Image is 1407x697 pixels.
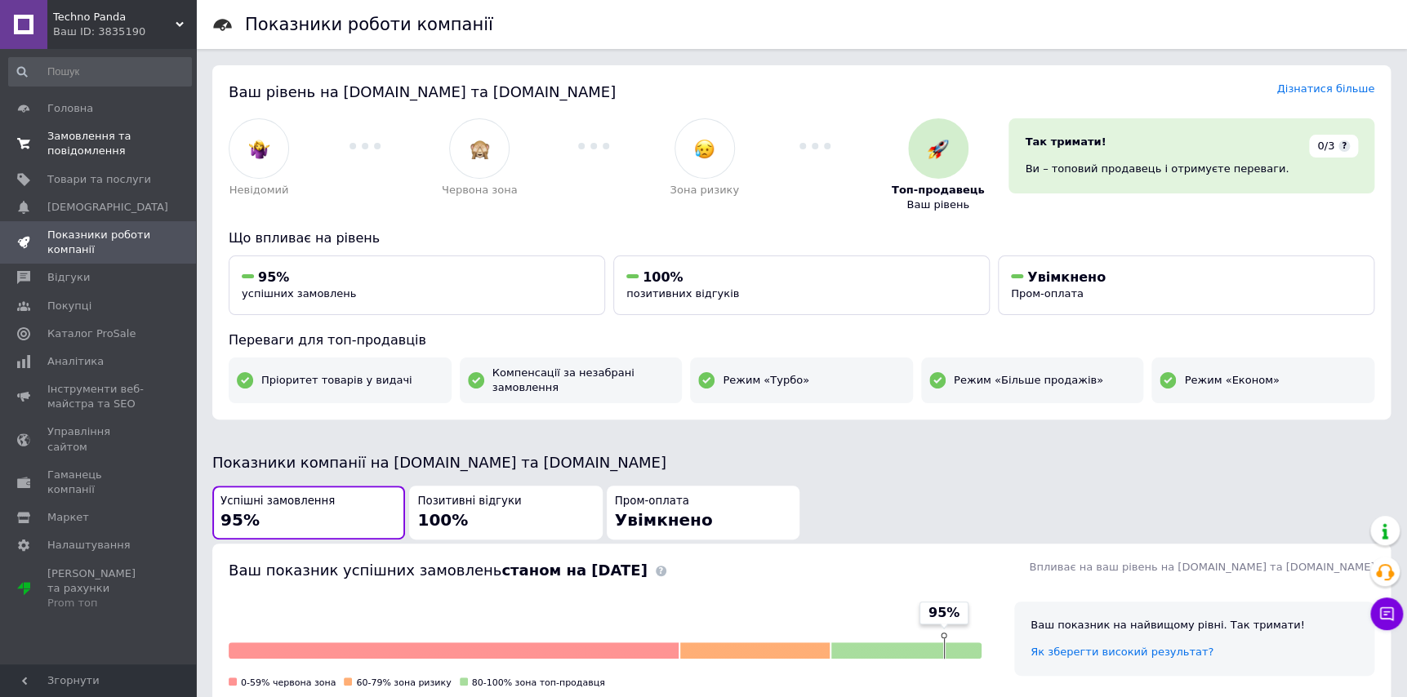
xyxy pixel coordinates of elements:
span: Показники компанії на [DOMAIN_NAME] та [DOMAIN_NAME] [212,454,666,471]
span: ? [1338,140,1350,152]
a: Як зберегти високий результат? [1031,646,1213,658]
span: 100% [417,510,468,530]
span: Позитивні відгуки [417,494,521,509]
span: Топ-продавець [892,183,985,198]
span: Пром-оплата [1011,287,1084,300]
span: Відгуки [47,270,90,285]
span: Показники роботи компанії [47,228,151,257]
span: 100% [643,269,683,285]
span: Маркет [47,510,89,525]
span: Ваш показник успішних замовлень [229,562,648,579]
button: УвімкненоПром-оплата [998,255,1374,315]
span: Компенсації за незабрані замовлення [492,366,675,395]
img: :see_no_evil: [470,139,490,159]
span: Успішні замовлення [220,494,335,509]
span: Товари та послуги [47,172,151,187]
span: позитивних відгуків [626,287,739,300]
span: Переваги для топ-продавців [229,332,426,348]
div: Ваш показник на найвищому рівні. Так тримати! [1031,618,1358,633]
span: Покупці [47,299,91,313]
img: :disappointed_relieved: [694,139,715,159]
h1: Показники роботи компанії [245,15,493,34]
button: 100%позитивних відгуків [613,255,990,315]
button: Пром-оплатаУвімкнено [607,486,799,540]
button: 95%успішних замовлень [229,255,605,315]
span: Увімкнено [615,510,713,530]
span: 80-100% зона топ-продавця [472,677,605,688]
span: успішних замовлень [242,287,356,300]
span: Що впливає на рівень [229,230,380,246]
span: Увімкнено [1027,269,1106,285]
span: 95% [220,510,260,530]
div: 0/3 [1309,135,1358,158]
span: Гаманець компанії [47,468,151,497]
span: 95% [928,604,960,622]
span: Пром-оплата [615,494,689,509]
span: Управління сайтом [47,424,151,454]
span: Режим «Економ» [1184,373,1279,388]
span: Невідомий [229,183,289,198]
span: Каталог ProSale [47,326,136,341]
span: Замовлення та повідомлення [47,129,151,158]
span: Так тримати! [1025,135,1106,148]
span: Головна [47,101,93,116]
span: Аналітика [47,354,104,369]
span: Впливає на ваш рівень на [DOMAIN_NAME] та [DOMAIN_NAME] [1029,561,1374,573]
span: Зона ризику [670,183,739,198]
span: 95% [258,269,289,285]
span: [PERSON_NAME] та рахунки [47,566,151,611]
span: 60-79% зона ризику [356,677,451,688]
span: Інструменти веб-майстра та SEO [47,382,151,411]
button: Позитивні відгуки100% [409,486,602,540]
div: Ваш ID: 3835190 [53,24,196,39]
span: Червона зона [442,183,518,198]
b: станом на [DATE] [501,562,647,579]
div: Ви – топовий продавець і отримуєте переваги. [1025,162,1358,176]
input: Пошук [8,57,192,87]
span: Пріоритет товарів у видачі [261,373,412,388]
span: 0-59% червона зона [241,677,336,688]
span: Ваш рівень на [DOMAIN_NAME] та [DOMAIN_NAME] [229,83,616,100]
span: Ваш рівень [906,198,969,212]
span: Режим «Більше продажів» [954,373,1103,388]
span: Techno Panda [53,10,176,24]
div: Prom топ [47,596,151,610]
span: Режим «Турбо» [723,373,809,388]
a: Дізнатися більше [1276,82,1374,95]
button: Чат з покупцем [1370,597,1403,630]
img: :rocket: [928,139,948,159]
span: [DEMOGRAPHIC_DATA] [47,200,168,215]
button: Успішні замовлення95% [212,486,405,540]
span: Налаштування [47,538,131,553]
img: :woman-shrugging: [249,139,269,159]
